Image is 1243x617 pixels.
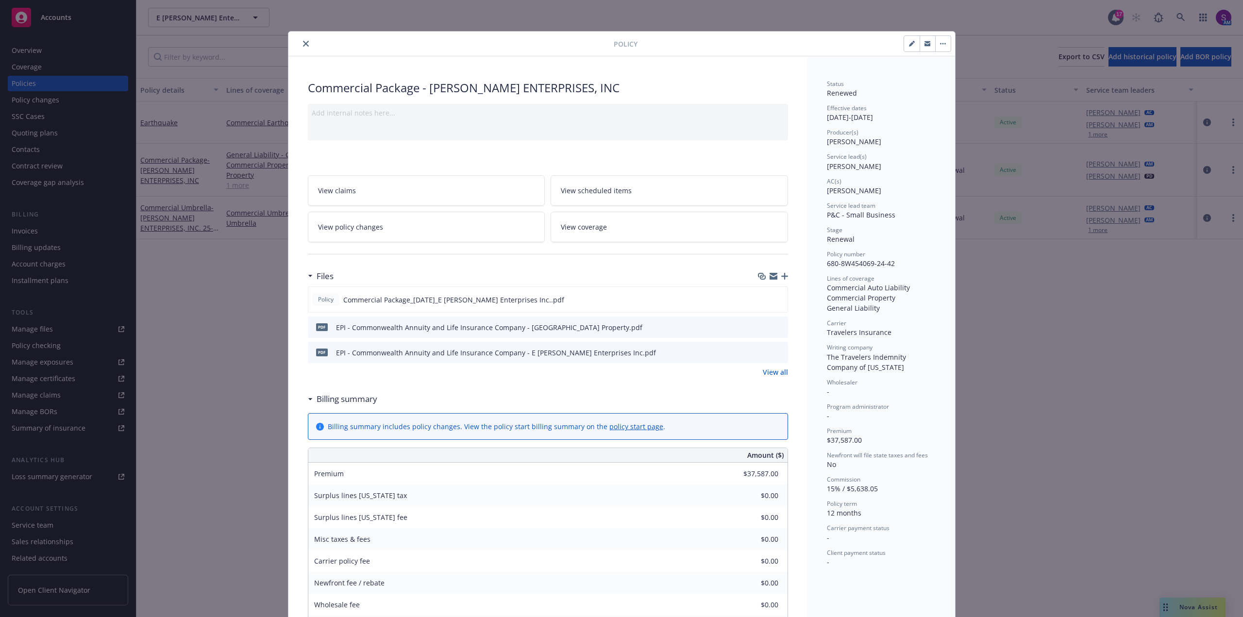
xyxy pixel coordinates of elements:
a: View scheduled items [551,175,788,206]
span: Client payment status [827,549,886,557]
input: 0.00 [721,598,784,612]
span: Renewal [827,234,855,244]
input: 0.00 [721,532,784,547]
input: 0.00 [721,467,784,481]
span: Service lead(s) [827,152,867,161]
a: View claims [308,175,545,206]
div: EPI - Commonwealth Annuity and Life Insurance Company - [GEOGRAPHIC_DATA] Property.pdf [336,322,642,333]
span: Carrier policy fee [314,556,370,566]
span: pdf [316,323,328,331]
span: Surplus lines [US_STATE] tax [314,491,407,500]
span: Surplus lines [US_STATE] fee [314,513,407,522]
span: Policy [614,39,638,49]
span: 680-8W454069-24-42 [827,259,895,268]
div: EPI - Commonwealth Annuity and Life Insurance Company - E [PERSON_NAME] Enterprises Inc.pdf [336,348,656,358]
span: - [827,533,829,542]
span: $37,587.00 [827,435,862,445]
div: Billing summary [308,393,377,405]
span: Policy [316,295,336,304]
h3: Files [317,270,334,283]
span: Commercial Package_[DATE]_E [PERSON_NAME] Enterprises Inc..pdf [343,295,564,305]
div: Commercial Package - [PERSON_NAME] ENTERPRISES, INC [308,80,788,96]
span: Newfront fee / rebate [314,578,385,587]
span: Service lead team [827,201,875,210]
input: 0.00 [721,554,784,568]
span: Newfront will file state taxes and fees [827,451,928,459]
button: download file [759,295,767,305]
div: Commercial Property [827,293,936,303]
button: preview file [775,322,784,333]
span: Carrier [827,319,846,327]
input: 0.00 [721,488,784,503]
div: General Liability [827,303,936,313]
span: The Travelers Indemnity Company of [US_STATE] [827,352,908,372]
span: [PERSON_NAME] [827,162,881,171]
span: Policy number [827,250,865,258]
button: download file [760,348,768,358]
span: Travelers Insurance [827,328,891,337]
input: 0.00 [721,510,784,525]
span: Amount ($) [747,450,784,460]
div: Files [308,270,334,283]
span: Renewed [827,88,857,98]
span: View scheduled items [561,185,632,196]
span: Writing company [827,343,873,351]
span: Stage [827,226,842,234]
div: Billing summary includes policy changes. View the policy start billing summary on the . [328,421,665,432]
span: Status [827,80,844,88]
span: - [827,411,829,420]
span: Premium [314,469,344,478]
a: policy start page [609,422,663,431]
span: No [827,460,836,469]
span: [PERSON_NAME] [827,186,881,195]
button: preview file [775,295,784,305]
span: Wholesaler [827,378,857,386]
a: View policy changes [308,212,545,242]
button: preview file [775,348,784,358]
div: Add internal notes here... [312,108,784,118]
span: View claims [318,185,356,196]
button: download file [760,322,768,333]
span: Lines of coverage [827,274,874,283]
span: Program administrator [827,402,889,411]
div: Commercial Auto Liability [827,283,936,293]
span: Wholesale fee [314,600,360,609]
span: Effective dates [827,104,867,112]
a: View coverage [551,212,788,242]
div: [DATE] - [DATE] [827,104,936,122]
span: P&C - Small Business [827,210,895,219]
span: Carrier payment status [827,524,890,532]
span: Misc taxes & fees [314,534,370,544]
h3: Billing summary [317,393,377,405]
span: AC(s) [827,177,841,185]
span: pdf [316,349,328,356]
button: close [300,38,312,50]
span: - [827,387,829,396]
input: 0.00 [721,576,784,590]
span: Premium [827,427,852,435]
span: Producer(s) [827,128,858,136]
span: 12 months [827,508,861,517]
span: View policy changes [318,222,383,232]
span: View coverage [561,222,607,232]
span: - [827,557,829,567]
span: [PERSON_NAME] [827,137,881,146]
span: 15% / $5,638.05 [827,484,878,493]
span: Policy term [827,500,857,508]
a: View all [763,367,788,377]
span: Commission [827,475,860,484]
